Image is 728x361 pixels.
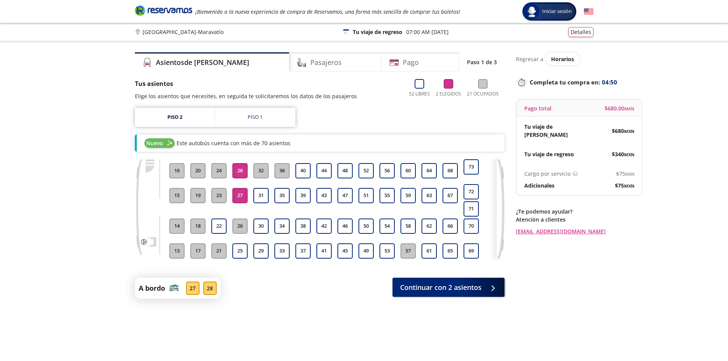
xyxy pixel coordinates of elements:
button: 24 [211,163,227,178]
button: 61 [422,243,437,259]
div: 27 [186,282,199,295]
button: 70 [464,219,479,234]
span: Horarios [551,55,574,63]
small: MXN [624,183,634,189]
button: 20 [190,163,206,178]
button: 60 [400,163,416,178]
em: ¡Bienvenido a la nueva experiencia de compra de Reservamos, una forma más sencilla de comprar tus... [195,8,460,15]
span: $ 75 [615,181,634,189]
button: 22 [211,219,227,234]
button: 16 [169,163,185,178]
a: Piso 2 [135,108,215,127]
button: 56 [379,163,395,178]
button: 37 [295,243,311,259]
button: 46 [337,219,353,234]
p: 07:00 AM [DATE] [406,28,449,36]
button: 59 [400,188,416,203]
button: 69 [464,243,479,259]
button: 73 [464,159,479,175]
button: 67 [443,188,458,203]
p: Pago total [524,104,551,112]
button: 64 [422,163,437,178]
button: 19 [190,188,206,203]
p: 2 Elegidos [436,91,461,97]
span: Continuar con 2 asientos [400,282,482,293]
button: Detalles [568,27,593,37]
button: 47 [337,188,353,203]
p: A bordo [139,283,165,293]
button: 44 [316,163,332,178]
div: Regresar a ver horarios [516,52,642,65]
small: MXN [624,106,634,112]
span: $ 340 [612,150,634,158]
button: 45 [337,243,353,259]
button: 52 [358,163,374,178]
button: 18 [190,219,206,234]
small: MXN [624,128,634,134]
button: 23 [211,188,227,203]
button: 34 [274,219,290,234]
p: Tus asientos [135,79,357,88]
p: Tu viaje de regreso [353,28,402,36]
p: ¿Te podemos ayudar? [516,207,642,215]
button: 55 [379,188,395,203]
button: 32 [253,163,269,178]
button: 48 [337,163,353,178]
button: Continuar con 2 asientos [392,278,504,297]
button: 68 [443,163,458,178]
h4: Asientos de [PERSON_NAME] [156,57,249,68]
button: 49 [358,243,374,259]
p: Tu viaje de regreso [524,150,574,158]
a: Brand Logo [135,5,192,18]
button: 66 [443,219,458,234]
p: Elige los asientos que necesites, en seguida te solicitaremos los datos de los pasajeros [135,92,357,100]
button: 26 [232,219,248,234]
button: 27 [232,188,248,203]
button: 17 [190,243,206,259]
div: Piso 1 [248,113,263,121]
p: Adicionales [524,181,555,189]
button: 35 [274,188,290,203]
button: 58 [400,219,416,234]
button: 51 [358,188,374,203]
h4: Pago [403,57,419,68]
button: 40 [295,163,311,178]
button: 72 [464,184,479,199]
span: Iniciar sesión [539,8,575,15]
a: [EMAIL_ADDRESS][DOMAIN_NAME] [516,227,642,235]
button: 43 [316,188,332,203]
button: 25 [232,243,248,259]
button: 36 [274,163,290,178]
button: 21 [211,243,227,259]
button: 39 [295,188,311,203]
button: 33 [274,243,290,259]
p: Completa tu compra en : [516,77,642,87]
p: Tu viaje de [PERSON_NAME] [524,123,579,139]
button: 53 [379,243,395,259]
p: Regresar a [516,55,543,63]
button: 62 [422,219,437,234]
button: 38 [295,219,311,234]
button: 54 [379,219,395,234]
small: MXN [624,152,634,157]
button: 15 [169,188,185,203]
p: [GEOGRAPHIC_DATA] - Maravatío [143,28,224,36]
button: 30 [253,219,269,234]
button: 28 [232,163,248,178]
button: 63 [422,188,437,203]
span: 04:50 [602,78,617,87]
i: Brand Logo [135,5,192,16]
p: 21 Ocupados [467,91,499,97]
button: 65 [443,243,458,259]
button: 57 [400,243,416,259]
p: Atención a clientes [516,215,642,223]
span: $ 680 [612,127,634,135]
button: 42 [316,219,332,234]
button: 71 [464,201,479,217]
small: MXN [625,171,634,177]
p: Paso 1 de 3 [467,58,497,66]
button: 13 [169,243,185,259]
div: 28 [203,282,217,295]
span: $ 75 [616,170,634,178]
p: Este autobús cuenta con más de 70 asientos [177,139,290,147]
